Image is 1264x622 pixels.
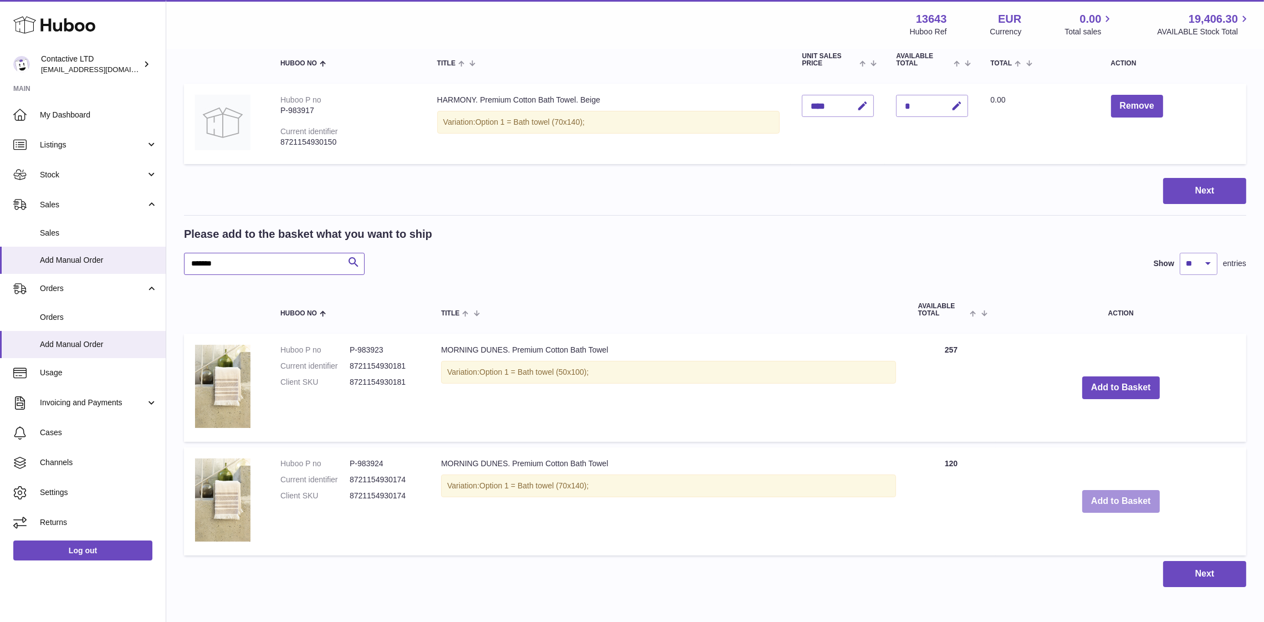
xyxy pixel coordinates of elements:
dd: 8721154930181 [350,377,419,388]
span: AVAILABLE Total [918,303,968,317]
span: [EMAIL_ADDRESS][DOMAIN_NAME] [41,65,163,74]
button: Add to Basket [1082,376,1160,399]
div: Variation: [441,475,896,497]
span: Unit Sales Price [802,53,857,67]
span: Sales [40,200,146,210]
button: Next [1163,178,1246,204]
dt: Client SKU [280,491,350,501]
button: Remove [1111,95,1163,118]
h2: Please add to the basket what you want to ship [184,227,432,242]
div: Action [1111,60,1235,67]
span: Orders [40,312,157,323]
strong: EUR [998,12,1021,27]
span: Option 1 = Bath towel (70x140); [479,481,588,490]
td: 120 [907,447,996,555]
span: Sales [40,228,157,238]
span: Option 1 = Bath towel (70x140); [475,118,585,126]
span: Returns [40,517,157,528]
dt: Huboo P no [280,345,350,355]
span: Option 1 = Bath towel (50x100); [479,368,588,376]
dd: P-983923 [350,345,419,355]
div: Current identifier [280,127,338,136]
span: 0.00 [1080,12,1102,27]
dt: Huboo P no [280,458,350,469]
span: AVAILABLE Stock Total [1157,27,1251,37]
div: Variation: [441,361,896,384]
div: P-983917 [280,105,415,116]
span: Add Manual Order [40,255,157,266]
div: Variation: [437,111,780,134]
span: Listings [40,140,146,150]
span: Huboo no [280,60,317,67]
span: Cases [40,427,157,438]
dd: 8721154930174 [350,475,419,485]
span: 19,406.30 [1189,12,1238,27]
dt: Client SKU [280,377,350,388]
span: Add Manual Order [40,339,157,350]
span: Title [441,310,459,317]
span: Huboo no [280,310,317,317]
span: entries [1223,258,1246,269]
label: Show [1154,258,1174,269]
td: HARMONY. Premium Cotton Bath Towel. Beige [426,84,791,164]
span: Channels [40,457,157,468]
span: Usage [40,368,157,378]
span: Orders [40,283,146,294]
td: 257 [907,334,996,442]
div: 8721154930150 [280,137,415,147]
img: soul@SOWLhome.com [13,56,30,73]
button: Next [1163,561,1246,587]
span: Title [437,60,456,67]
span: 0.00 [990,95,1005,104]
div: Huboo P no [280,95,321,104]
a: Log out [13,541,152,560]
span: Invoicing and Payments [40,397,146,408]
dt: Current identifier [280,361,350,371]
dt: Current identifier [280,475,350,485]
span: Total [990,60,1012,67]
dd: P-983924 [350,458,419,469]
span: Stock [40,170,146,180]
span: Total sales [1065,27,1114,37]
button: Add to Basket [1082,490,1160,513]
div: Contactive LTD [41,54,141,75]
th: Action [996,292,1246,328]
span: My Dashboard [40,110,157,120]
strong: 13643 [916,12,947,27]
a: 0.00 Total sales [1065,12,1114,37]
img: MORNING DUNES. Premium Cotton Bath Towel [195,345,250,428]
img: HARMONY. Premium Cotton Bath Towel. Beige [195,95,250,150]
span: Settings [40,487,157,498]
span: AVAILABLE Total [896,53,951,67]
a: 19,406.30 AVAILABLE Stock Total [1157,12,1251,37]
td: MORNING DUNES. Premium Cotton Bath Towel [430,334,907,442]
dd: 8721154930174 [350,491,419,501]
dd: 8721154930181 [350,361,419,371]
div: Huboo Ref [910,27,947,37]
img: MORNING DUNES. Premium Cotton Bath Towel [195,458,250,542]
td: MORNING DUNES. Premium Cotton Bath Towel [430,447,907,555]
div: Currency [990,27,1022,37]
